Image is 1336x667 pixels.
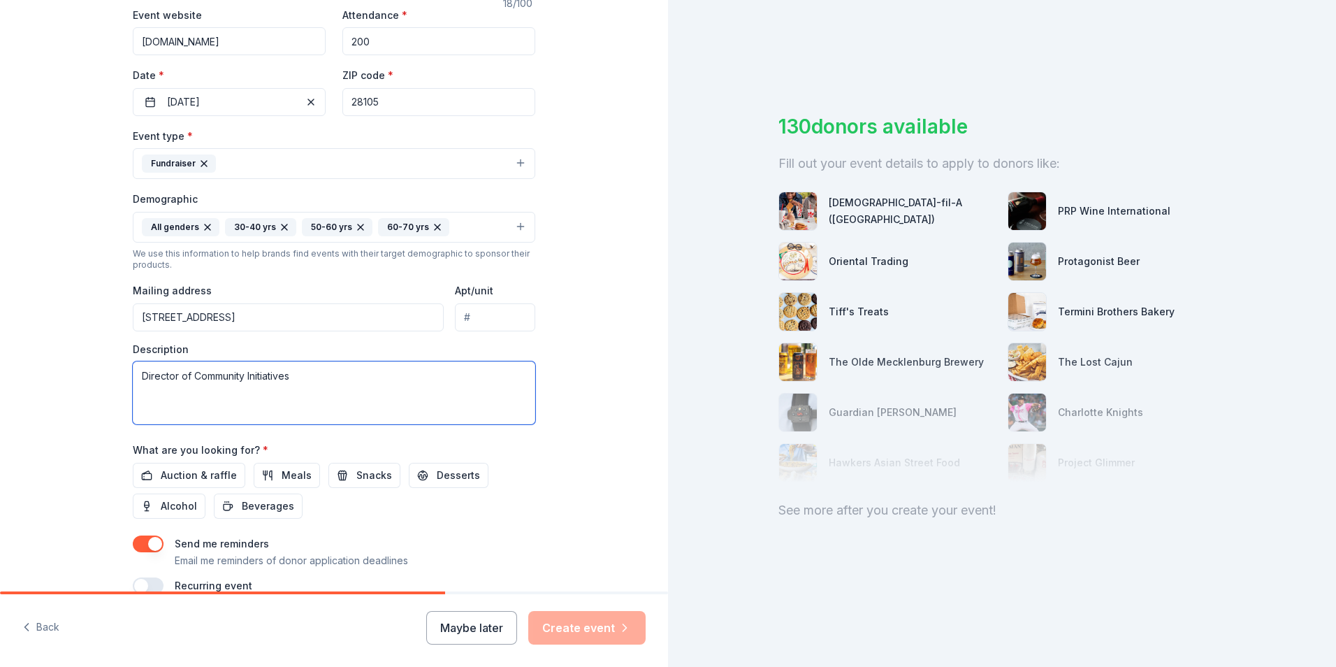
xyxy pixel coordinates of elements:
button: [DATE] [133,88,326,116]
div: Protagonist Beer [1058,253,1140,270]
label: Event website [133,8,202,22]
button: Auction & raffle [133,463,245,488]
div: All genders [142,218,219,236]
div: 130 donors available [778,112,1226,141]
div: See more after you create your event! [778,499,1226,522]
textarea: Director of Community Initiatives [133,361,535,424]
input: https://www... [133,27,326,55]
label: Demographic [133,192,198,206]
label: Description [133,343,189,357]
div: Tiff's Treats [829,303,889,320]
button: Snacks [328,463,400,488]
button: All genders30-40 yrs50-60 yrs60-70 yrs [133,212,535,243]
div: We use this information to help brands find events with their target demographic to sponsor their... [133,248,535,271]
button: Fundraiser [133,148,535,179]
div: 30-40 yrs [225,218,296,236]
button: Beverages [214,494,303,519]
button: Back [22,613,59,643]
div: Oriental Trading [829,253,908,270]
div: 50-60 yrs [302,218,372,236]
label: Date [133,69,326,83]
input: 12345 (U.S. only) [342,88,535,116]
button: Alcohol [133,494,205,519]
input: # [455,303,535,331]
img: photo for Oriental Trading [779,243,817,280]
button: Maybe later [426,611,517,645]
div: PRP Wine International [1058,203,1170,220]
div: 60-70 yrs [378,218,449,236]
label: Attendance [342,8,407,22]
span: Auction & raffle [161,467,237,484]
label: What are you looking for? [133,443,268,457]
input: Enter a US address [133,303,444,331]
img: photo for Tiff's Treats [779,293,817,331]
label: Recurring event [175,580,252,591]
span: Snacks [356,467,392,484]
span: Beverages [242,498,294,515]
img: photo for Termini Brothers Bakery [1008,293,1046,331]
div: [DEMOGRAPHIC_DATA]-fil-A ([GEOGRAPHIC_DATA]) [829,194,996,228]
button: Desserts [409,463,488,488]
input: 20 [342,27,535,55]
img: photo for PRP Wine International [1008,192,1046,230]
div: Termini Brothers Bakery [1058,303,1175,320]
span: Desserts [437,467,480,484]
button: Meals [254,463,320,488]
label: Send me reminders [175,538,269,550]
label: ZIP code [342,69,393,83]
div: Fundraiser [142,155,216,173]
img: photo for Protagonist Beer [1008,243,1046,280]
label: Event type [133,129,193,143]
span: Meals [282,467,312,484]
img: photo for Chick-fil-A (Charlotte) [779,192,817,230]
div: Fill out your event details to apply to donors like: [778,152,1226,175]
label: Apt/unit [455,284,493,298]
label: Mailing address [133,284,212,298]
span: Alcohol [161,498,197,515]
p: Email me reminders of donor application deadlines [175,552,408,569]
